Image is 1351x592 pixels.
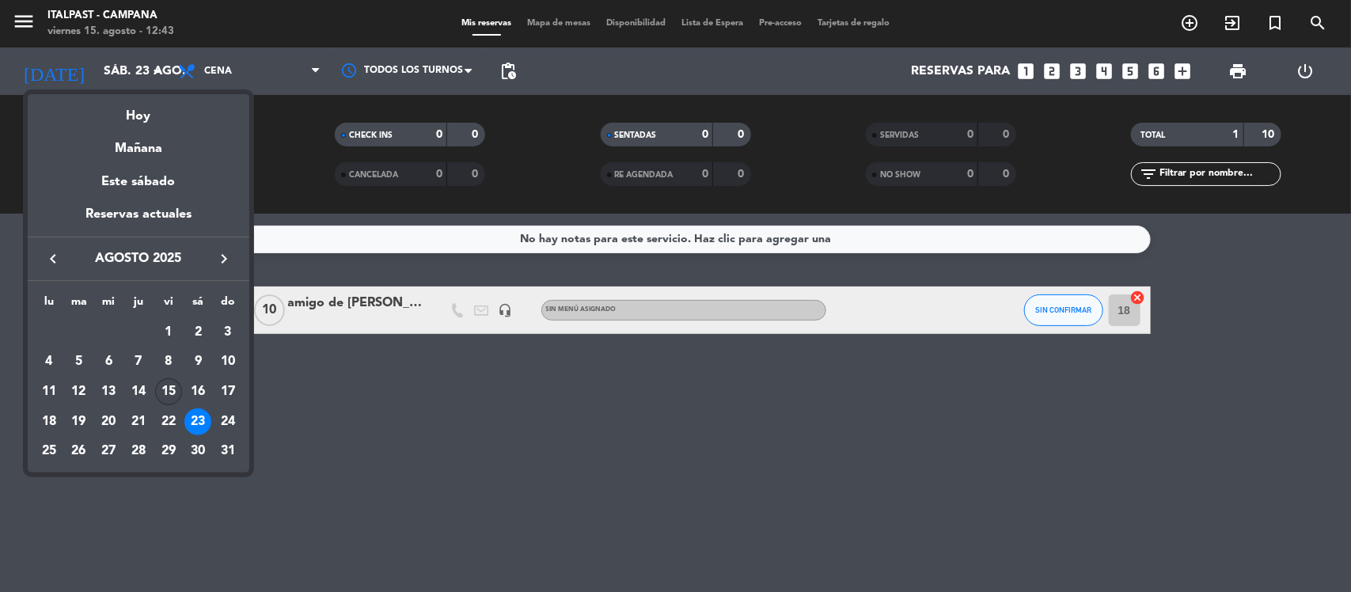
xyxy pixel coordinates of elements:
div: 27 [95,438,122,465]
td: 26 de agosto de 2025 [64,437,94,467]
th: martes [64,293,94,317]
td: 20 de agosto de 2025 [93,407,123,437]
td: 23 de agosto de 2025 [184,407,214,437]
td: 28 de agosto de 2025 [123,437,154,467]
button: keyboard_arrow_right [210,249,238,269]
div: Mañana [28,127,249,159]
div: 3 [214,319,241,346]
td: 12 de agosto de 2025 [64,377,94,407]
div: 22 [155,408,182,435]
div: 7 [125,348,152,375]
i: keyboard_arrow_right [214,249,233,268]
div: 6 [95,348,122,375]
div: 23 [184,408,211,435]
div: 5 [66,348,93,375]
th: sábado [184,293,214,317]
td: 6 de agosto de 2025 [93,347,123,377]
td: 19 de agosto de 2025 [64,407,94,437]
button: keyboard_arrow_left [39,249,67,269]
td: 5 de agosto de 2025 [64,347,94,377]
div: Hoy [28,94,249,127]
td: 27 de agosto de 2025 [93,437,123,467]
div: 11 [36,378,63,405]
td: 11 de agosto de 2025 [34,377,64,407]
div: 4 [36,348,63,375]
td: 14 de agosto de 2025 [123,377,154,407]
div: 1 [155,319,182,346]
div: 2 [184,319,211,346]
td: 9 de agosto de 2025 [184,347,214,377]
i: keyboard_arrow_left [44,249,63,268]
td: 30 de agosto de 2025 [184,437,214,467]
div: 9 [184,348,211,375]
div: 25 [36,438,63,465]
th: miércoles [93,293,123,317]
div: Este sábado [28,160,249,204]
div: 19 [66,408,93,435]
td: 7 de agosto de 2025 [123,347,154,377]
td: 16 de agosto de 2025 [184,377,214,407]
div: 18 [36,408,63,435]
td: 29 de agosto de 2025 [154,437,184,467]
td: 1 de agosto de 2025 [154,317,184,347]
span: agosto 2025 [67,249,210,269]
div: 13 [95,378,122,405]
td: 21 de agosto de 2025 [123,407,154,437]
div: 31 [214,438,241,465]
div: 26 [66,438,93,465]
td: 31 de agosto de 2025 [213,437,243,467]
th: domingo [213,293,243,317]
td: 25 de agosto de 2025 [34,437,64,467]
td: 10 de agosto de 2025 [213,347,243,377]
div: 17 [214,378,241,405]
div: 29 [155,438,182,465]
td: 18 de agosto de 2025 [34,407,64,437]
th: lunes [34,293,64,317]
div: 20 [95,408,122,435]
div: 30 [184,438,211,465]
div: 14 [125,378,152,405]
td: 17 de agosto de 2025 [213,377,243,407]
td: 24 de agosto de 2025 [213,407,243,437]
div: 8 [155,348,182,375]
td: 4 de agosto de 2025 [34,347,64,377]
div: 15 [155,378,182,405]
div: 28 [125,438,152,465]
td: 3 de agosto de 2025 [213,317,243,347]
div: 24 [214,408,241,435]
th: jueves [123,293,154,317]
td: 8 de agosto de 2025 [154,347,184,377]
th: viernes [154,293,184,317]
div: 10 [214,348,241,375]
div: Reservas actuales [28,204,249,237]
td: AGO. [34,317,154,347]
td: 13 de agosto de 2025 [93,377,123,407]
div: 16 [184,378,211,405]
div: 21 [125,408,152,435]
td: 15 de agosto de 2025 [154,377,184,407]
td: 2 de agosto de 2025 [184,317,214,347]
td: 22 de agosto de 2025 [154,407,184,437]
div: 12 [66,378,93,405]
